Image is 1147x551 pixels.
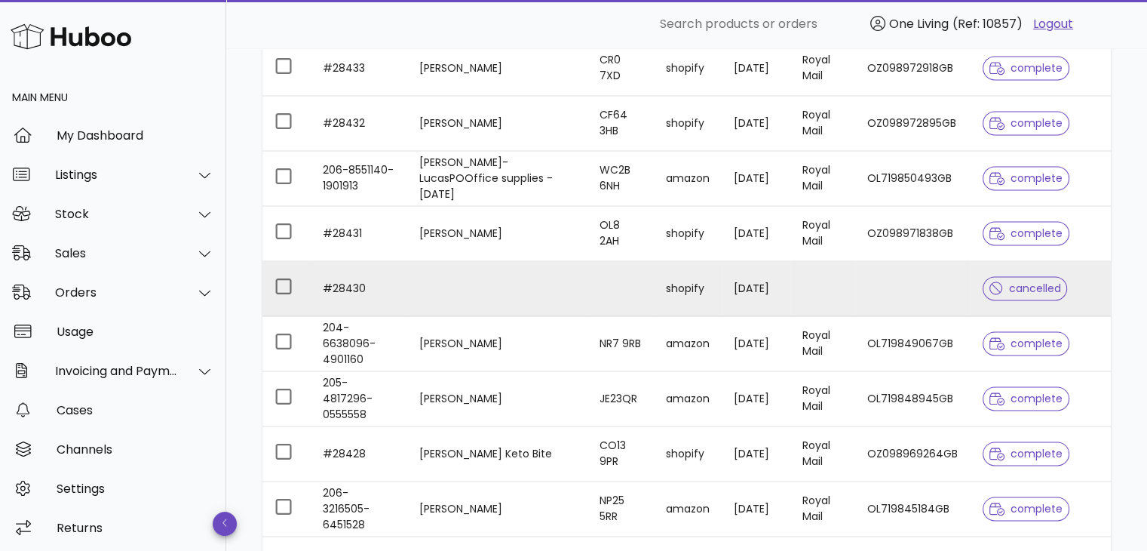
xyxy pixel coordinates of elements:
[407,151,587,206] td: [PERSON_NAME]-LucasPOOffice supplies - [DATE]
[587,41,654,96] td: CR0 7XD
[57,482,214,496] div: Settings
[722,151,790,206] td: [DATE]
[587,151,654,206] td: WC2B 6NH
[311,426,407,482] td: #28428
[57,325,214,339] div: Usage
[722,482,790,537] td: [DATE]
[407,482,587,537] td: [PERSON_NAME]
[790,96,855,151] td: Royal Mail
[407,371,587,426] td: [PERSON_NAME]
[989,173,1063,183] span: complete
[722,96,790,151] td: [DATE]
[654,371,722,426] td: amazon
[855,482,971,537] td: OL719845184GB
[407,426,587,482] td: [PERSON_NAME] Keto Bite
[55,246,178,260] div: Sales
[654,151,722,206] td: amazon
[587,316,654,371] td: NR7 9RB
[855,151,971,206] td: OL719850493GB
[587,482,654,537] td: NP25 5RR
[311,316,407,371] td: 204-6638096-4901160
[55,364,178,378] div: Invoicing and Payments
[722,426,790,482] td: [DATE]
[654,206,722,261] td: shopify
[587,426,654,482] td: CO13 9PR
[889,15,949,32] span: One Living
[407,41,587,96] td: [PERSON_NAME]
[654,261,722,316] td: shopify
[855,41,971,96] td: OZ098972918GB
[311,151,407,206] td: 206-8551140-1901913
[587,206,654,261] td: OL8 2AH
[722,371,790,426] td: [DATE]
[407,316,587,371] td: [PERSON_NAME]
[654,426,722,482] td: shopify
[57,403,214,417] div: Cases
[989,393,1063,404] span: complete
[722,316,790,371] td: [DATE]
[654,316,722,371] td: amazon
[952,15,1023,32] span: (Ref: 10857)
[654,96,722,151] td: shopify
[790,371,855,426] td: Royal Mail
[855,426,971,482] td: OZ098969264GB
[790,151,855,206] td: Royal Mail
[407,96,587,151] td: [PERSON_NAME]
[407,206,587,261] td: [PERSON_NAME]
[989,63,1063,73] span: complete
[989,338,1063,349] span: complete
[57,521,214,535] div: Returns
[855,206,971,261] td: OZ098971838GB
[989,228,1063,239] span: complete
[790,426,855,482] td: Royal Mail
[989,118,1063,128] span: complete
[989,283,1061,294] span: cancelled
[654,41,722,96] td: shopify
[57,128,214,143] div: My Dashboard
[55,168,178,182] div: Listings
[654,482,722,537] td: amazon
[790,482,855,537] td: Royal Mail
[55,285,178,300] div: Orders
[57,442,214,457] div: Channels
[11,20,131,53] img: Huboo Logo
[1033,15,1073,33] a: Logout
[311,261,407,316] td: #28430
[855,316,971,371] td: OL719849067GB
[855,96,971,151] td: OZ098972895GB
[311,482,407,537] td: 206-3216505-6451528
[790,206,855,261] td: Royal Mail
[311,371,407,426] td: 205-4817296-0555558
[989,448,1063,459] span: complete
[55,207,178,221] div: Stock
[311,41,407,96] td: #28433
[790,316,855,371] td: Royal Mail
[311,96,407,151] td: #28432
[587,96,654,151] td: CF64 3HB
[855,371,971,426] td: OL719848945GB
[722,261,790,316] td: [DATE]
[311,206,407,261] td: #28431
[989,503,1063,514] span: complete
[722,206,790,261] td: [DATE]
[790,41,855,96] td: Royal Mail
[587,371,654,426] td: JE23QR
[722,41,790,96] td: [DATE]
